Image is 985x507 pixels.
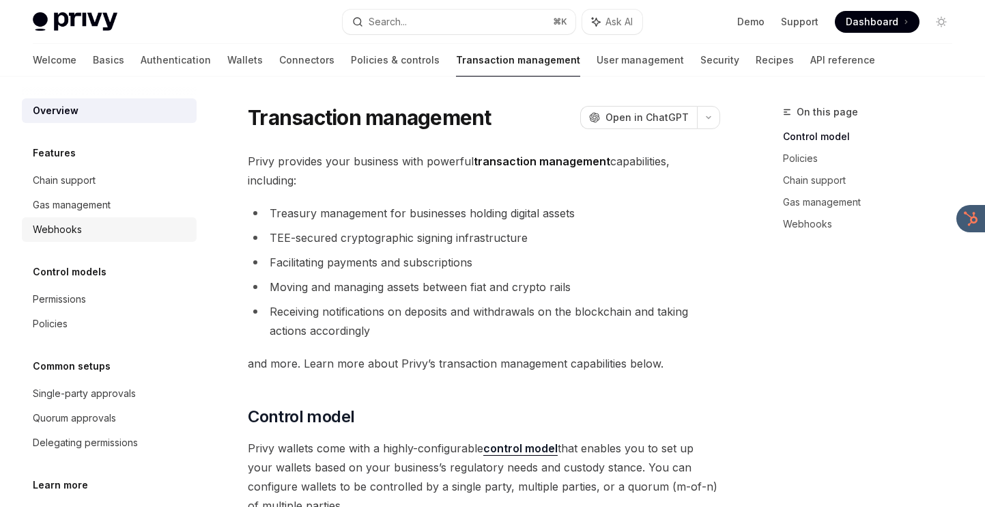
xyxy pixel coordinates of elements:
strong: transaction management [474,154,610,168]
li: Moving and managing assets between fiat and crypto rails [248,277,720,297]
a: Overview [22,98,197,123]
a: Webhooks [22,217,197,242]
div: Overview [33,102,78,119]
div: Chain support [33,172,96,189]
button: Ask AI [582,10,642,34]
span: Dashboard [846,15,898,29]
button: Search...⌘K [343,10,575,34]
span: Control model [248,406,354,428]
h5: Learn more [33,477,88,493]
span: and more. Learn more about Privy’s transaction management capabilities below. [248,354,720,373]
button: Toggle dark mode [930,11,952,33]
span: Open in ChatGPT [605,111,689,124]
div: Permissions [33,291,86,307]
a: Gas management [22,193,197,217]
a: Permissions [22,287,197,312]
a: Policies & controls [351,44,440,77]
a: Single-party approvals [22,381,197,406]
h5: Control models [33,264,106,280]
a: Welcome [33,44,76,77]
span: On this page [797,104,858,120]
div: Quorum approvals [33,410,116,426]
span: Ask AI [605,15,633,29]
h1: Transaction management [248,105,491,130]
a: Support [781,15,818,29]
span: Privy provides your business with powerful capabilities, including: [248,152,720,190]
a: API reference [810,44,875,77]
div: Webhooks [33,221,82,238]
a: Quorum approvals [22,406,197,430]
li: Treasury management for businesses holding digital assets [248,204,720,223]
button: Open in ChatGPT [580,106,697,129]
img: light logo [33,12,117,31]
div: Policies [33,316,68,332]
a: Delegating permissions [22,430,197,455]
a: Security [700,44,739,77]
a: Demo [737,15,765,29]
a: Dashboard [835,11,919,33]
a: Policies [783,148,963,169]
li: Facilitating payments and subscriptions [248,253,720,272]
a: control model [483,441,558,456]
a: Authentication [141,44,211,77]
a: Wallets [227,44,263,77]
div: Delegating permissions [33,435,138,451]
h5: Common setups [33,358,111,374]
a: Control model [783,126,963,148]
li: Receiving notifications on deposits and withdrawals on the blockchain and taking actions accordingly [248,302,720,340]
a: Webhooks [783,213,963,235]
a: User management [597,44,684,77]
a: Policies [22,312,197,336]
li: TEE-secured cryptographic signing infrastructure [248,228,720,247]
a: Basics [93,44,124,77]
h5: Features [33,145,76,161]
a: Chain support [22,168,197,193]
a: Gas management [783,191,963,213]
div: Search... [369,14,407,30]
a: Chain support [783,169,963,191]
a: Recipes [756,44,794,77]
span: ⌘ K [553,16,567,27]
a: Transaction management [456,44,580,77]
div: Single-party approvals [33,385,136,402]
div: Gas management [33,197,111,213]
a: Connectors [279,44,334,77]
